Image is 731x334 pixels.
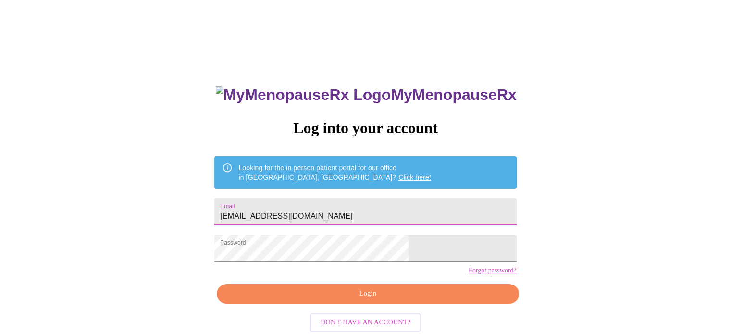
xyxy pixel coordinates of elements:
[238,159,431,186] div: Looking for the in person patient portal for our office in [GEOGRAPHIC_DATA], [GEOGRAPHIC_DATA]?
[398,173,431,181] a: Click here!
[216,86,391,104] img: MyMenopauseRx Logo
[308,317,423,325] a: Don't have an account?
[216,86,517,104] h3: MyMenopauseRx
[217,284,519,304] button: Login
[214,119,516,137] h3: Log into your account
[321,317,410,329] span: Don't have an account?
[228,288,508,300] span: Login
[310,313,421,332] button: Don't have an account?
[469,267,517,274] a: Forgot password?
